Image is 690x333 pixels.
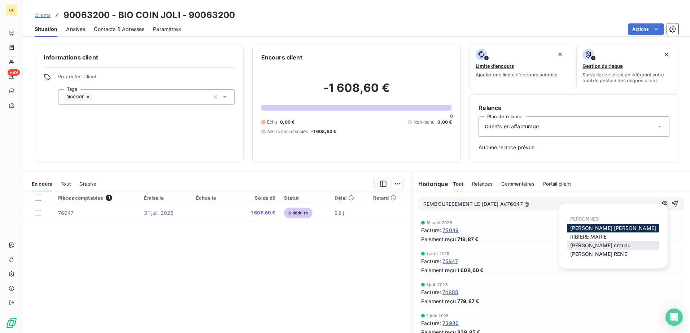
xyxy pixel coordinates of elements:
span: 1 608,60 € [457,266,484,274]
span: 1 [106,195,112,201]
div: Open Intercom Messenger [665,308,683,326]
a: Clients [35,12,51,19]
span: Paiement reçu [421,266,456,274]
div: Solde dû [236,195,276,201]
span: Gestion du risque [582,63,623,69]
button: Gestion du risqueSurveiller ce client en intégrant votre outil de gestion des risques client. [576,44,678,90]
span: PERSONNES [570,216,599,222]
div: Statut [284,195,326,201]
span: 1 juil. 2025 [426,283,448,287]
span: 0,00 € [280,119,294,125]
button: Limite d’encoursAjouter une limite d’encours autorisé [470,44,572,90]
span: Non-échu [414,119,434,125]
span: Paiement reçu [421,297,456,305]
span: Paramètres [153,26,181,33]
span: 2 juin 2025 [426,314,449,318]
span: Aucune relance prévue [479,144,669,151]
span: Facture : [421,288,441,296]
span: Propriétés Client [58,74,235,84]
span: à déduire [284,208,312,218]
div: CF [6,4,17,16]
span: -1 608,60 € [236,209,276,217]
span: Échu [267,119,278,125]
span: Surveiller ce client en intégrant votre outil de gestion des risques client. [582,72,672,83]
span: 73936 [442,319,459,327]
span: Avoirs non associés [267,128,308,135]
span: 22 j [335,210,344,216]
span: 779,87 € [457,297,479,305]
span: Facture : [421,257,441,265]
span: +99 [8,69,20,76]
span: RIBIERE MARIE [570,234,607,240]
span: Tout [61,181,71,187]
span: 719,87 € [457,235,479,243]
span: Limite d’encours [476,63,514,69]
span: [PERSON_NAME] [PERSON_NAME] [570,225,656,231]
span: 18 août 2025 [426,221,452,225]
span: Tout [453,181,464,187]
span: Graphe [79,181,96,187]
div: Délai [335,195,364,201]
button: Actions [628,23,664,35]
span: 31 juil. 2025 [144,210,173,216]
span: [PERSON_NAME] RENE [570,251,627,257]
span: Clients en affacturage [485,123,539,130]
span: Facture : [421,319,441,327]
span: 76049 [442,226,459,234]
span: BIOCOOP [66,95,84,99]
h3: 90063200 - BIO COIN JOLI - 90063200 [64,9,235,22]
div: Émise le [144,195,187,201]
img: Logo LeanPay [6,317,17,329]
span: Paiement reçu [421,235,456,243]
span: Situation [35,26,57,33]
span: Portail client [543,181,571,187]
span: -1 608,60 € [311,128,337,135]
div: Retard [373,195,408,201]
span: 76047 [58,210,74,216]
h6: Relance [479,103,669,112]
span: 0,00 € [437,119,452,125]
span: Commentaires [501,181,534,187]
span: REMBOURESEMENT LE [DATE] AV76047 @ [423,201,529,207]
span: Ajouter une limite d’encours autorisé [476,72,558,77]
h6: Encours client [261,53,302,62]
span: Contacts & Adresses [94,26,144,33]
span: Analyse [66,26,85,33]
span: [PERSON_NAME] crouau [570,242,630,248]
div: Pièces comptables [58,195,136,201]
input: Ajouter une valeur [92,94,98,100]
h6: Informations client [44,53,235,62]
span: 75947 [442,257,458,265]
span: Clients [35,12,51,18]
h2: -1 608,60 € [261,81,452,102]
span: 1 août 2025 [426,252,450,256]
span: En cours [32,181,52,187]
a: +99 [6,71,17,82]
h6: Historique [412,179,449,188]
span: Relances [472,181,493,187]
span: Facture : [421,226,441,234]
span: 74888 [442,288,458,296]
div: Échue le [196,195,227,201]
span: 0 [450,113,453,119]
